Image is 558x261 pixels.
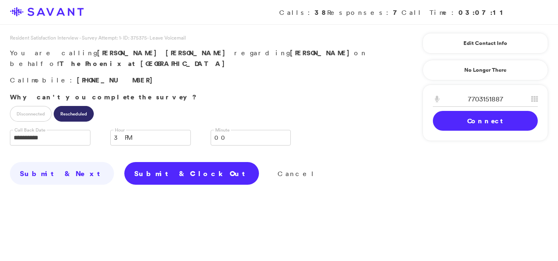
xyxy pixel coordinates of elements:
a: Edit Contact Info [433,37,538,50]
span: mobile [31,76,70,84]
a: Submit & Clock Out [124,162,259,185]
span: 00 [214,130,277,145]
a: No Longer There [423,60,548,80]
p: You are calling regarding on behalf of [10,48,391,69]
a: Connect [433,111,538,131]
strong: Why can't you complete the survey? [10,92,203,101]
span: [PERSON_NAME] [97,48,161,57]
strong: 38 [315,8,327,17]
a: Cancel [278,169,316,178]
strong: The Phoenix at [GEOGRAPHIC_DATA] [59,59,229,68]
span: - ID: 375375 [121,34,147,41]
span: Resident Satisfaction Interview - Survey Attempt: 1 - Leave Voicemail [10,34,186,41]
strong: 7 [393,8,401,17]
strong: [PERSON_NAME] [290,48,354,57]
span: 3 PM [114,130,176,145]
label: Disconnected [10,106,52,122]
strong: 03:07:11 [458,8,507,17]
a: Submit & Next [10,162,114,185]
label: Call Back Date [13,127,47,133]
span: [PERSON_NAME] [166,48,230,57]
label: Hour [114,127,126,133]
label: Rescheduled [54,106,94,122]
label: Minute [214,127,231,133]
p: Call : [10,75,391,86]
span: [PHONE_NUMBER] [77,75,157,85]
